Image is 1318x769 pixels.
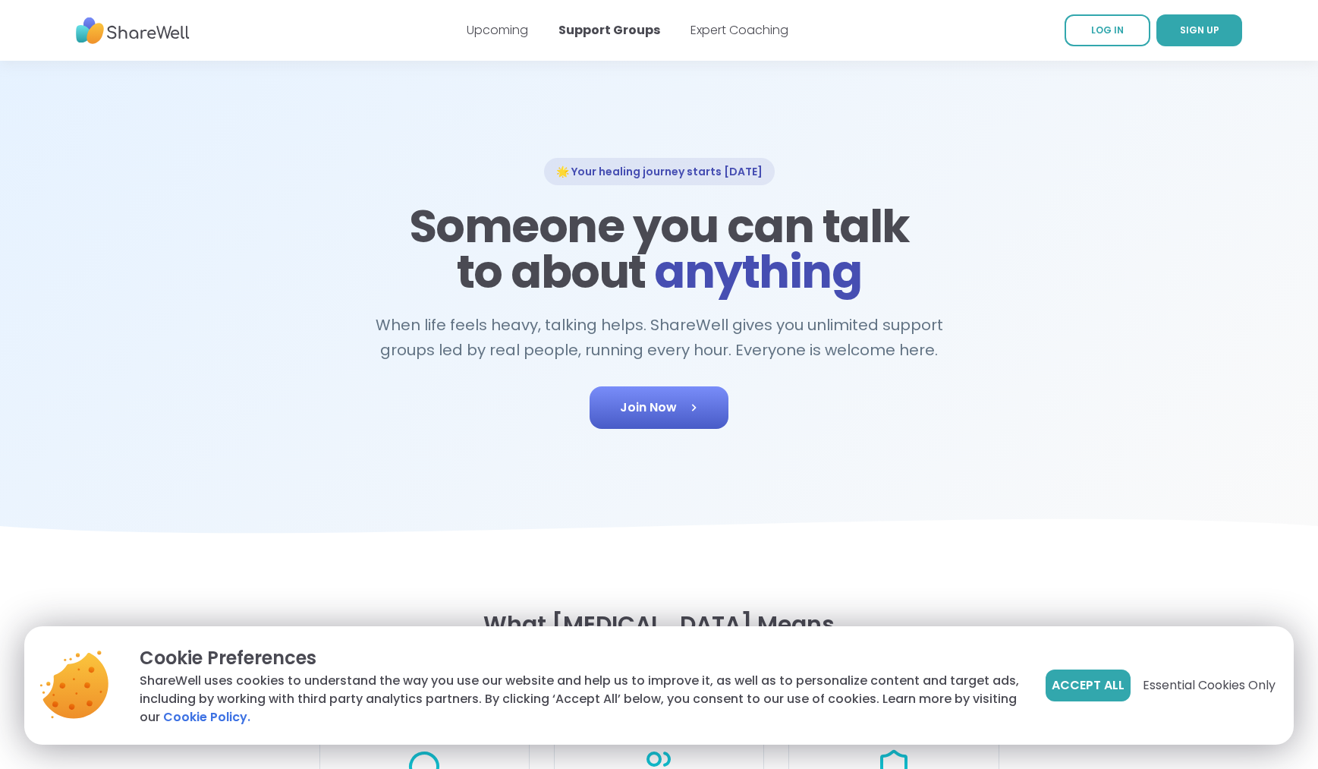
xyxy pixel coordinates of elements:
span: anything [654,240,861,304]
p: ShareWell uses cookies to understand the way you use our website and help us to improve it, as we... [140,672,1021,726]
img: ShareWell Nav Logo [76,10,190,52]
a: LOG IN [1065,14,1150,46]
span: SIGN UP [1180,24,1219,36]
span: LOG IN [1091,24,1124,36]
button: Accept All [1046,670,1131,701]
h1: Someone you can talk to about [404,203,914,295]
a: Expert Coaching [690,21,788,39]
span: Accept All [1052,676,1125,695]
h3: What [MEDICAL_DATA] Means [319,611,999,638]
span: Essential Cookies Only [1143,676,1276,695]
p: Cookie Preferences [140,645,1021,672]
a: Upcoming [467,21,528,39]
span: Join Now [620,399,698,417]
a: Cookie Policy. [163,708,250,726]
a: SIGN UP [1156,14,1242,46]
a: Join Now [590,386,728,429]
a: Support Groups [558,21,660,39]
div: 🌟 Your healing journey starts [DATE] [544,158,775,185]
h2: When life feels heavy, talking helps. ShareWell gives you unlimited support groups led by real pe... [368,313,951,362]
